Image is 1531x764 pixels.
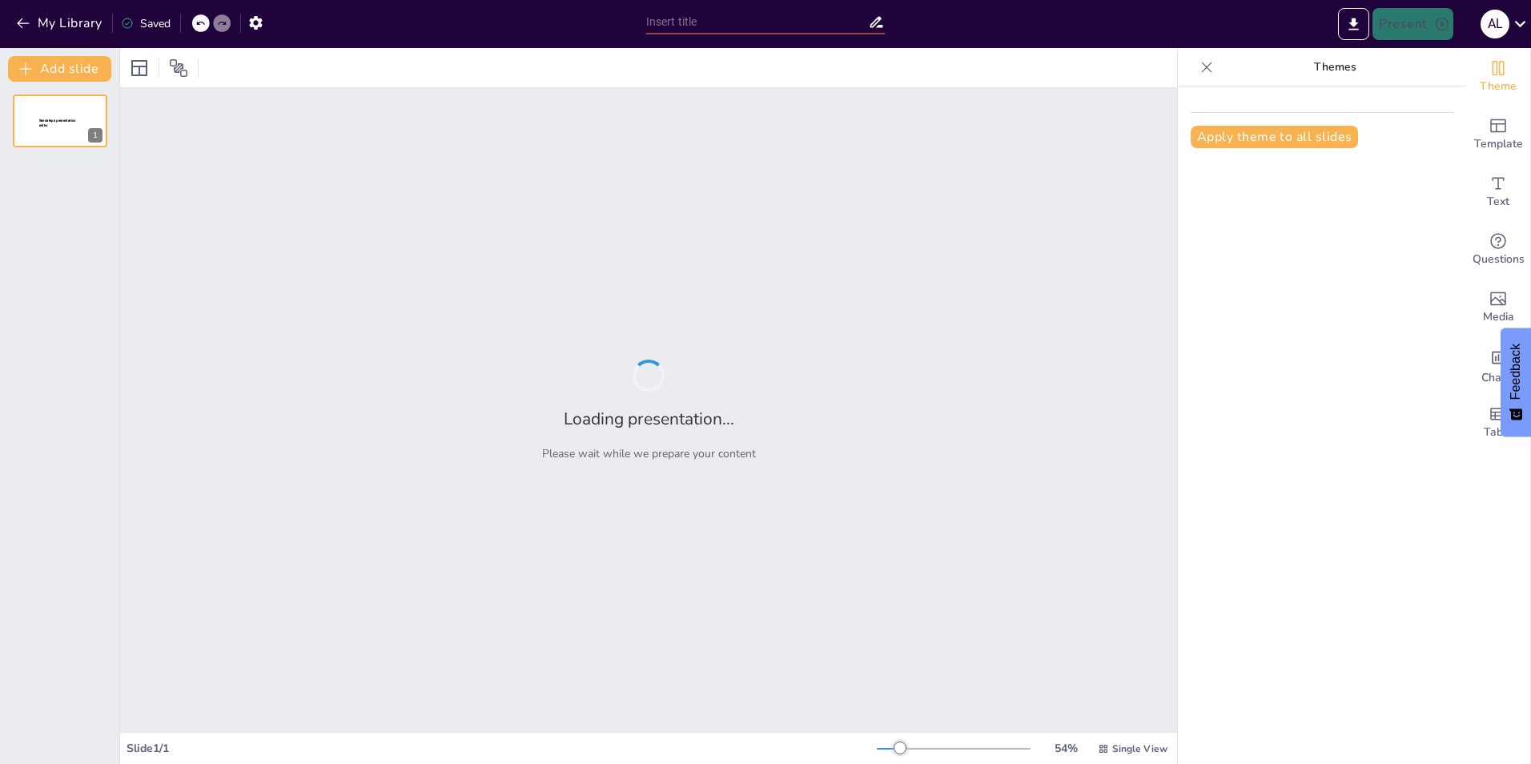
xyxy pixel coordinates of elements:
[127,741,877,756] div: Slide 1 / 1
[12,10,109,36] button: My Library
[1466,394,1530,452] div: Add a table
[1473,251,1525,268] span: Questions
[1480,78,1517,95] span: Theme
[1466,221,1530,279] div: Get real-time input from your audience
[1509,344,1523,400] span: Feedback
[1338,8,1369,40] button: Export to PowerPoint
[646,10,869,34] input: Insert title
[1466,163,1530,221] div: Add text boxes
[1481,10,1509,38] div: a l
[1501,328,1531,436] button: Feedback - Show survey
[127,55,152,81] div: Layout
[1466,336,1530,394] div: Add charts and graphs
[1220,48,1450,86] p: Themes
[1487,193,1509,211] span: Text
[1484,424,1513,441] span: Table
[88,128,102,143] div: 1
[121,16,171,31] div: Saved
[1191,126,1358,148] button: Apply theme to all slides
[542,446,756,461] p: Please wait while we prepare your content
[564,408,734,430] h2: Loading presentation...
[1047,741,1085,756] div: 54 %
[1466,106,1530,163] div: Add ready made slides
[1466,279,1530,336] div: Add images, graphics, shapes or video
[13,94,107,147] div: 1
[8,56,111,82] button: Add slide
[1372,8,1453,40] button: Present
[1481,8,1509,40] button: a l
[1474,135,1523,153] span: Template
[1483,308,1514,326] span: Media
[1112,742,1167,755] span: Single View
[169,58,188,78] span: Position
[1481,369,1515,387] span: Charts
[1466,48,1530,106] div: Change the overall theme
[39,119,76,127] span: Sendsteps presentation editor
